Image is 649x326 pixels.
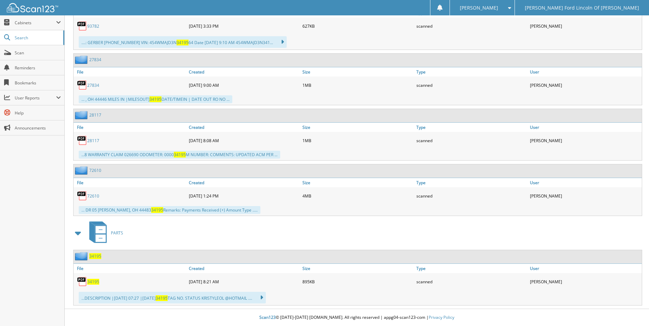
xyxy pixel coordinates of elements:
span: Search [15,35,60,41]
div: [DATE] 9:00 AM [187,78,301,92]
div: scanned [415,189,528,203]
a: 34195 [87,279,99,285]
div: ....: GERBER [PHONE_NUMBER] VIN: 4S4WMAJD3N 64 Date [DATE] 9:10 AM 4S4WMAJD3N341... [79,36,287,48]
span: User Reports [15,95,56,101]
a: File [74,123,187,132]
img: PDF.png [77,135,87,146]
a: 34195 [89,253,101,259]
div: 1MB [301,134,414,147]
div: [PERSON_NAME] [528,275,642,288]
div: scanned [415,19,528,33]
img: folder2.png [75,55,89,64]
span: Help [15,110,61,116]
div: 627KB [301,19,414,33]
img: folder2.png [75,166,89,175]
a: Size [301,123,414,132]
img: PDF.png [77,191,87,201]
div: [DATE] 8:21 AM [187,275,301,288]
div: ...8 WARRANTY CLAIM 026690 ODOMETER: 0000 M NUMBER: COMMENTS: UPDATED ACM PER ... [79,151,280,159]
span: 34195 [177,40,189,45]
div: 895KB [301,275,414,288]
div: ... , OH 44446 MILES IN |MILESOUT] DATE/TIMEIN | DATE OUT RO NO ... [79,95,232,103]
a: 72610 [89,167,101,173]
img: scan123-logo-white.svg [7,3,58,12]
div: ... DR 05 [PERSON_NAME], OH 44483 Remarks: Payments Received (+) Amount Type ..... [79,206,260,214]
span: 34195 [151,207,163,213]
a: 27834 [87,82,99,88]
span: [PERSON_NAME] Ford Lincoln Of [PERSON_NAME] [525,6,639,10]
div: [DATE] 3:33 PM [187,19,301,33]
div: scanned [415,275,528,288]
div: ...DESCRIPTION |[DATE] 07:27 |[DATE] TAG NO. STATUS KRISTYLEOL @HOTMAIL .... [79,292,266,303]
div: scanned [415,78,528,92]
a: User [528,67,642,77]
span: Announcements [15,125,61,131]
span: Bookmarks [15,80,61,86]
span: Scan [15,50,61,56]
div: [PERSON_NAME] [528,19,642,33]
span: Cabinets [15,20,56,26]
span: 34195 [174,152,186,158]
a: File [74,264,187,273]
a: Type [415,178,528,187]
a: Created [187,264,301,273]
span: Scan123 [259,314,276,320]
iframe: Chat Widget [615,293,649,326]
a: Size [301,264,414,273]
a: User [528,123,642,132]
a: Created [187,123,301,132]
a: File [74,178,187,187]
div: 1MB [301,78,414,92]
div: [DATE] 1:24 PM [187,189,301,203]
a: Type [415,123,528,132]
a: 93782 [87,23,99,29]
img: folder2.png [75,252,89,260]
span: 34195 [150,96,161,102]
a: Created [187,178,301,187]
img: folder2.png [75,111,89,119]
a: Created [187,67,301,77]
img: PDF.png [77,21,87,31]
a: User [528,178,642,187]
div: [PERSON_NAME] [528,78,642,92]
a: File [74,67,187,77]
a: 28117 [87,138,99,144]
a: 72610 [87,193,99,199]
a: User [528,264,642,273]
div: scanned [415,134,528,147]
img: PDF.png [77,276,87,287]
a: Type [415,67,528,77]
a: 28117 [89,112,101,118]
img: PDF.png [77,80,87,90]
a: 27834 [89,57,101,63]
div: [DATE] 8:08 AM [187,134,301,147]
span: PARTS [111,230,123,236]
div: 4MB [301,189,414,203]
div: [PERSON_NAME] [528,134,642,147]
a: Size [301,178,414,187]
a: Privacy Policy [429,314,454,320]
a: Type [415,264,528,273]
div: © [DATE]-[DATE] [DOMAIN_NAME]. All rights reserved | appg04-scan123-com | [65,309,649,326]
a: Size [301,67,414,77]
a: PARTS [85,219,123,246]
span: 34195 [156,295,168,301]
div: [PERSON_NAME] [528,189,642,203]
span: [PERSON_NAME] [460,6,498,10]
span: Reminders [15,65,61,71]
